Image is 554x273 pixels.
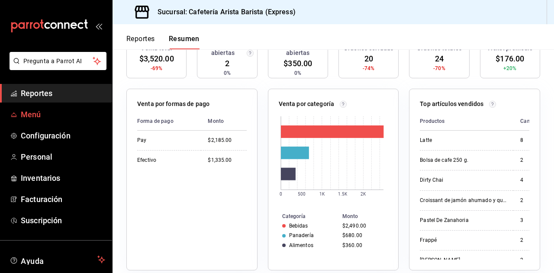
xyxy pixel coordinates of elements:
span: 20 [364,53,373,64]
p: Venta por formas de pago [137,100,209,109]
span: Configuración [21,130,105,141]
span: Inventarios [21,172,105,184]
div: Alimentos [289,242,313,248]
th: Monto [201,112,246,131]
button: Resumen [169,35,200,49]
button: Pregunta a Parrot AI [10,52,106,70]
text: 2K [361,192,367,197]
span: +20% [503,64,517,72]
div: $2,185.00 [208,137,246,144]
div: $680.00 [342,232,384,238]
div: $1,335.00 [208,157,246,164]
span: Reportes [21,87,105,99]
div: Efectivo [137,157,194,164]
text: 500 [297,192,305,197]
th: Productos [420,112,513,131]
p: Top artículos vendidos [420,100,483,109]
div: Latte [420,137,506,144]
div: 8 [520,137,542,144]
div: 2 [520,257,542,264]
div: Bolsa de cafe 250 g. [420,157,506,164]
h3: Sucursal: Cafetería Arista Barista (Express) [151,7,296,17]
div: Croissant de jamón ahumado y queso [420,197,506,204]
div: Pay [137,137,194,144]
span: Suscripción [21,215,105,226]
div: navigation tabs [126,35,200,49]
span: Ayuda [21,254,94,265]
text: 1.5K [338,192,348,197]
span: Personal [21,151,105,163]
p: Venta por categoría [279,100,335,109]
span: 24 [435,53,444,64]
div: 2 [520,157,542,164]
span: -70% [433,64,445,72]
div: 2 [520,237,542,244]
div: Panadería [289,232,314,238]
div: Dirty Chai [420,177,506,184]
div: [PERSON_NAME] [420,257,506,264]
span: 2 [225,58,229,69]
text: 1K [319,192,325,197]
button: Reportes [126,35,155,49]
span: -74% [363,64,375,72]
span: $350.00 [283,58,312,69]
span: $176.00 [496,53,524,64]
text: 0 [280,192,282,197]
th: Categoría [268,212,339,221]
div: $2,490.00 [342,223,384,229]
th: Cantidad [513,112,549,131]
span: 0% [294,69,301,77]
span: -69% [151,64,163,72]
div: 3 [520,217,542,224]
div: Frappé [420,237,506,244]
span: 0% [224,69,231,77]
div: Bebidas [289,223,308,229]
button: open_drawer_menu [95,22,102,29]
th: Forma de pago [137,112,201,131]
span: Facturación [21,193,105,205]
div: 2 [520,197,542,204]
span: Menú [21,109,105,120]
div: 4 [520,177,542,184]
th: Monto [339,212,398,221]
a: Pregunta a Parrot AI [6,63,106,72]
span: $3,520.00 [139,53,174,64]
div: Pastel De Zanahoria [420,217,506,224]
div: $360.00 [342,242,384,248]
span: Pregunta a Parrot AI [23,57,93,66]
